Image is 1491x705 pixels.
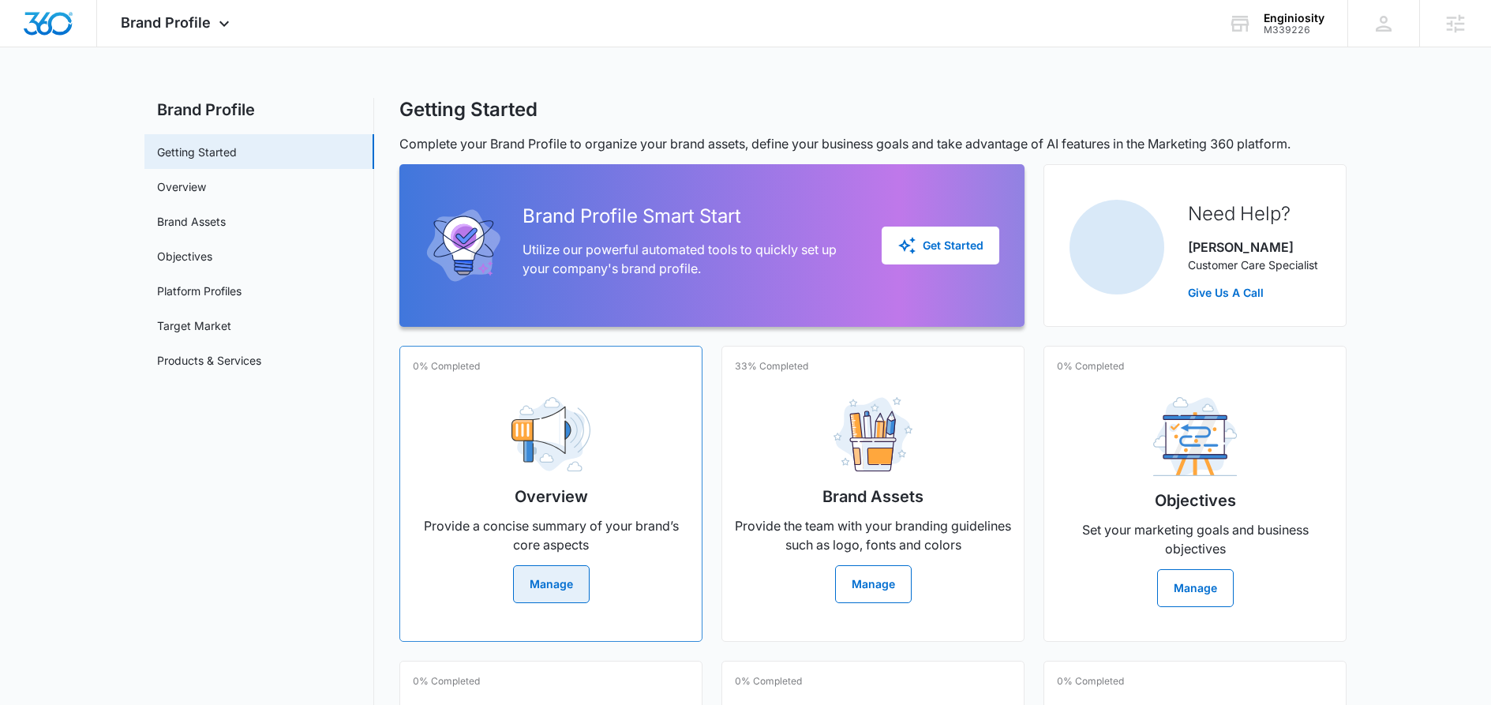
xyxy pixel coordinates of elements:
[735,359,808,373] p: 33% Completed
[1057,359,1124,373] p: 0% Completed
[1188,238,1318,257] p: [PERSON_NAME]
[413,674,480,688] p: 0% Completed
[399,134,1347,153] p: Complete your Brand Profile to organize your brand assets, define your business goals and take ad...
[157,178,206,195] a: Overview
[1188,257,1318,273] p: Customer Care Specialist
[735,674,802,688] p: 0% Completed
[399,346,702,642] a: 0% CompletedOverviewProvide a concise summary of your brand’s core aspectsManage
[822,485,923,508] h2: Brand Assets
[515,485,588,508] h2: Overview
[897,236,983,255] div: Get Started
[721,346,1025,642] a: 33% CompletedBrand AssetsProvide the team with your branding guidelines such as logo, fonts and c...
[157,317,231,334] a: Target Market
[1057,674,1124,688] p: 0% Completed
[157,283,242,299] a: Platform Profiles
[157,248,212,264] a: Objectives
[882,227,999,264] button: Get Started
[413,359,480,373] p: 0% Completed
[144,98,374,122] h2: Brand Profile
[121,14,211,31] span: Brand Profile
[157,144,237,160] a: Getting Started
[1188,284,1318,301] a: Give Us A Call
[157,352,261,369] a: Products & Services
[413,516,689,554] p: Provide a concise summary of your brand’s core aspects
[399,98,538,122] h1: Getting Started
[1043,346,1347,642] a: 0% CompletedObjectivesSet your marketing goals and business objectivesManage
[835,565,912,603] button: Manage
[523,240,856,278] p: Utilize our powerful automated tools to quickly set up your company's brand profile.
[1057,520,1333,558] p: Set your marketing goals and business objectives
[1264,24,1324,36] div: account id
[513,565,590,603] button: Manage
[1157,569,1234,607] button: Manage
[157,213,226,230] a: Brand Assets
[1188,200,1318,228] h2: Need Help?
[1264,12,1324,24] div: account name
[735,516,1011,554] p: Provide the team with your branding guidelines such as logo, fonts and colors
[523,202,856,231] h2: Brand Profile Smart Start
[1155,489,1236,512] h2: Objectives
[1070,200,1164,294] img: Madison Ruff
